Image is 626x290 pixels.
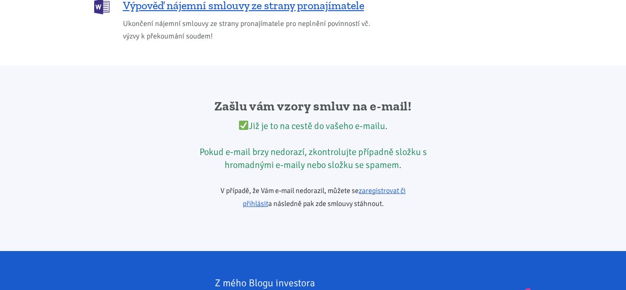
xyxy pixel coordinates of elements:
[239,121,248,130] img: ✅
[243,186,406,208] a: zaregistrovat či přihlásit
[215,277,495,290] div: Z mého Blogu investora
[194,184,432,210] p: V případě, že Vám e-mail nedorazil, můžete se a následně pak zde smlouvy stáhnout.
[194,98,432,115] h2: Zašlu vám vzory smluv na e-mail!
[123,18,382,43] span: Ukončení nájemní smlouvy ze strany pronajímatele pro neplnění povinností vč. výzvy k překoumání s...
[194,120,432,172] div: Již je to na cestě do vašeho e-mailu. Pokud e-mail brzy nedorazí, zkontrolujte případně složku s ...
